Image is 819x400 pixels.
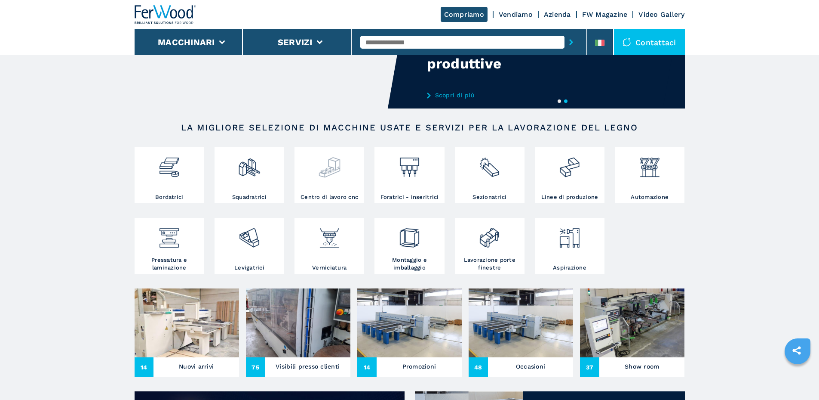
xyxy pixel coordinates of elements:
a: Verniciatura [294,218,364,274]
h3: Aspirazione [553,264,586,272]
a: Nuovi arrivi14Nuovi arrivi [135,288,239,377]
img: Show room [580,288,684,357]
a: Aspirazione [535,218,604,274]
img: bordatrici_1.png [158,149,181,179]
span: 37 [580,357,599,377]
a: Centro di lavoro cnc [294,147,364,203]
a: Show room37Show room [580,288,684,377]
a: Squadratrici [215,147,284,203]
img: Ferwood [135,5,196,24]
a: Bordatrici [135,147,204,203]
a: FW Magazine [582,10,628,19]
a: Sezionatrici [455,147,525,203]
img: sezionatrici_2.png [478,149,501,179]
h3: Occasioni [516,360,545,372]
a: Montaggio e imballaggio [374,218,444,274]
h3: Bordatrici [155,193,184,201]
h3: Levigatrici [234,264,264,272]
a: Lavorazione porte finestre [455,218,525,274]
img: linee_di_produzione_2.png [558,149,581,179]
h3: Verniciatura [312,264,347,272]
button: Macchinari [158,37,215,47]
button: 1 [558,99,561,103]
a: Vendiamo [499,10,533,19]
a: Foratrici - inseritrici [374,147,444,203]
h3: Centro di lavoro cnc [301,193,358,201]
span: 48 [469,357,488,377]
a: sharethis [786,340,807,361]
h2: LA MIGLIORE SELEZIONE DI MACCHINE USATE E SERVIZI PER LA LAVORAZIONE DEL LEGNO [162,122,657,133]
img: aspirazione_1.png [558,220,581,249]
button: submit-button [564,32,578,52]
h3: Show room [625,360,659,372]
a: Occasioni48Occasioni [469,288,573,377]
iframe: Chat [782,361,813,394]
img: centro_di_lavoro_cnc_2.png [318,149,341,179]
img: Promozioni [357,288,462,357]
div: Contattaci [614,29,685,55]
img: foratrici_inseritrici_2.png [398,149,421,179]
h3: Nuovi arrivi [179,360,214,372]
a: Automazione [615,147,684,203]
h3: Automazione [631,193,669,201]
h3: Montaggio e imballaggio [377,256,442,272]
h3: Sezionatrici [472,193,506,201]
h3: Promozioni [402,360,436,372]
img: Occasioni [469,288,573,357]
button: Servizi [278,37,313,47]
span: 14 [357,357,377,377]
a: Scopri di più [427,92,595,99]
h3: Linee di produzione [541,193,598,201]
img: squadratrici_2.png [238,149,261,179]
a: Visibili presso clienti75Visibili presso clienti [246,288,350,377]
img: pressa-strettoia.png [158,220,181,249]
h3: Visibili presso clienti [276,360,340,372]
img: Visibili presso clienti [246,288,350,357]
h3: Pressatura e laminazione [137,256,202,272]
img: levigatrici_2.png [238,220,261,249]
span: 14 [135,357,154,377]
h3: Lavorazione porte finestre [457,256,522,272]
button: 2 [564,99,567,103]
a: Linee di produzione [535,147,604,203]
a: Video Gallery [638,10,684,19]
img: Contattaci [623,38,631,47]
img: automazione.png [638,149,661,179]
img: verniciatura_1.png [318,220,341,249]
h3: Foratrici - inseritrici [380,193,439,201]
a: Levigatrici [215,218,284,274]
h3: Squadratrici [232,193,267,201]
span: 75 [246,357,265,377]
img: lavorazione_porte_finestre_2.png [478,220,501,249]
img: Nuovi arrivi [135,288,239,357]
a: Azienda [544,10,571,19]
a: Pressatura e laminazione [135,218,204,274]
a: Promozioni14Promozioni [357,288,462,377]
img: montaggio_imballaggio_2.png [398,220,421,249]
a: Compriamo [441,7,488,22]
